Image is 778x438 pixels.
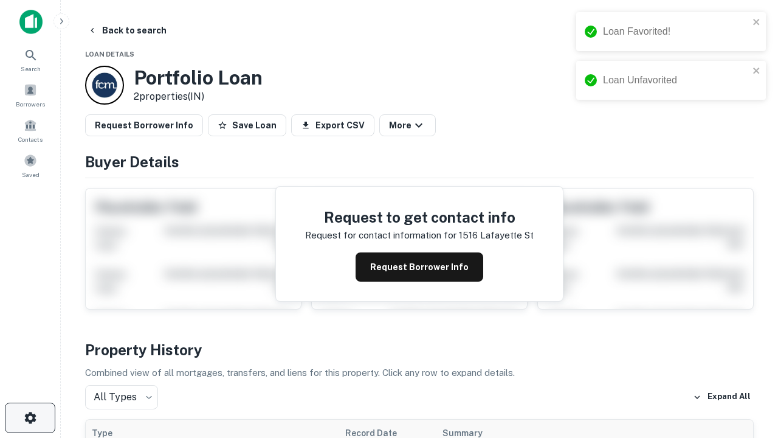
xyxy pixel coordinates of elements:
div: Loan Unfavorited [603,73,749,88]
div: All Types [85,385,158,409]
button: Request Borrower Info [356,252,483,282]
button: More [379,114,436,136]
p: Request for contact information for [305,228,456,243]
button: Expand All [690,388,754,406]
p: 2 properties (IN) [134,89,263,104]
iframe: Chat Widget [717,302,778,360]
p: Combined view of all mortgages, transfers, and liens for this property. Click any row to expand d... [85,366,754,380]
span: Search [21,64,41,74]
a: Borrowers [4,78,57,111]
h3: Portfolio Loan [134,66,263,89]
img: capitalize-icon.png [19,10,43,34]
span: Contacts [18,134,43,144]
button: Request Borrower Info [85,114,203,136]
button: Export CSV [291,114,374,136]
a: Saved [4,149,57,182]
button: Back to search [83,19,171,41]
span: Borrowers [16,99,45,109]
button: close [752,66,761,77]
h4: Property History [85,339,754,361]
button: close [752,17,761,29]
button: Save Loan [208,114,286,136]
h4: Request to get contact info [305,206,534,228]
a: Search [4,43,57,76]
p: 1516 lafayette st [459,228,534,243]
a: Contacts [4,114,57,147]
span: Saved [22,170,40,179]
h4: Buyer Details [85,151,754,173]
span: Loan Details [85,50,134,58]
div: Loan Favorited! [603,24,749,39]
